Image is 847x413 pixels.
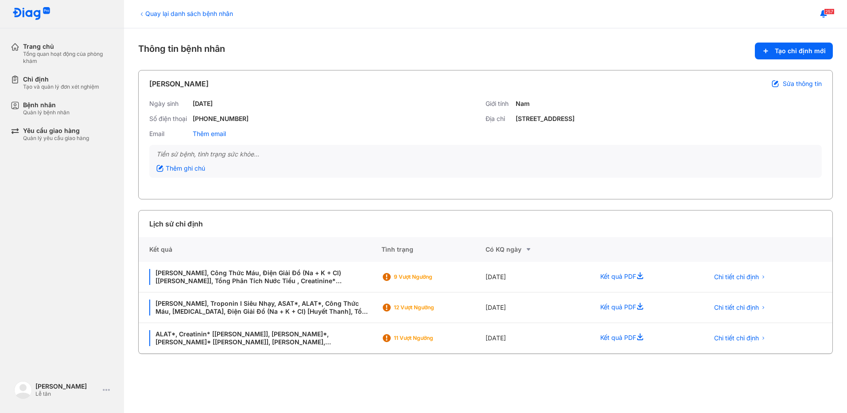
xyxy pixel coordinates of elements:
span: Chi tiết chỉ định [714,273,759,281]
div: Yêu cầu giao hàng [23,127,89,135]
div: Kết quả [139,237,381,262]
div: [DATE] [486,292,590,323]
div: Có KQ ngày [486,244,590,255]
div: Ngày sinh [149,100,189,108]
div: Tiền sử bệnh, tình trạng sức khỏe... [156,150,815,158]
div: Email [149,130,189,138]
div: Nam [516,100,530,108]
div: Kết quả PDF [590,323,698,354]
div: Số điện thoại [149,115,189,123]
div: Địa chỉ [486,115,512,123]
div: Kết quả PDF [590,292,698,323]
div: Thêm email [193,130,226,138]
div: [PERSON_NAME], Công Thức Máu, Điện Giải Đồ (Na + K + Cl) [[PERSON_NAME]], Tổng Phân Tích Nước Tiể... [149,269,371,285]
span: Sửa thông tin [783,80,822,88]
div: Quản lý yêu cầu giao hàng [23,135,89,142]
div: [DATE] [193,100,213,108]
button: Tạo chỉ định mới [755,43,833,59]
span: Chi tiết chỉ định [714,334,759,342]
button: Chi tiết chỉ định [709,270,771,284]
div: Giới tính [486,100,512,108]
div: Kết quả PDF [590,262,698,292]
div: Tổng quan hoạt động của phòng khám [23,51,113,65]
div: Lịch sử chỉ định [149,218,203,229]
div: [PERSON_NAME], Troponin I Siêu Nhạy, ASAT*, ALAT*, Công Thức Máu, [MEDICAL_DATA], Điện Giải Đồ (N... [149,300,371,316]
div: 12 Vượt ngưỡng [394,304,465,311]
div: Tình trạng [381,237,486,262]
div: Quay lại danh sách bệnh nhân [138,9,233,18]
div: [PERSON_NAME] [149,78,209,89]
div: Lễ tân [35,390,99,397]
div: Tạo và quản lý đơn xét nghiệm [23,83,99,90]
div: Quản lý bệnh nhân [23,109,70,116]
div: Thêm ghi chú [156,164,205,172]
div: [STREET_ADDRESS] [516,115,575,123]
div: Trang chủ [23,43,113,51]
span: Chi tiết chỉ định [714,304,759,312]
button: Chi tiết chỉ định [709,331,771,345]
span: 257 [824,8,835,15]
span: Tạo chỉ định mới [775,47,826,55]
img: logo [14,381,32,399]
div: [DATE] [486,323,590,354]
button: Chi tiết chỉ định [709,301,771,314]
div: Thông tin bệnh nhân [138,43,833,59]
div: [PHONE_NUMBER] [193,115,249,123]
div: [PERSON_NAME] [35,382,99,390]
div: 9 Vượt ngưỡng [394,273,465,281]
img: logo [12,7,51,21]
div: Chỉ định [23,75,99,83]
div: Bệnh nhân [23,101,70,109]
div: ALAT*, Creatinin* [[PERSON_NAME]], [PERSON_NAME]*, [PERSON_NAME]* [[PERSON_NAME]], [PERSON_NAME],... [149,330,371,346]
div: 11 Vượt ngưỡng [394,335,465,342]
div: [DATE] [486,262,590,292]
